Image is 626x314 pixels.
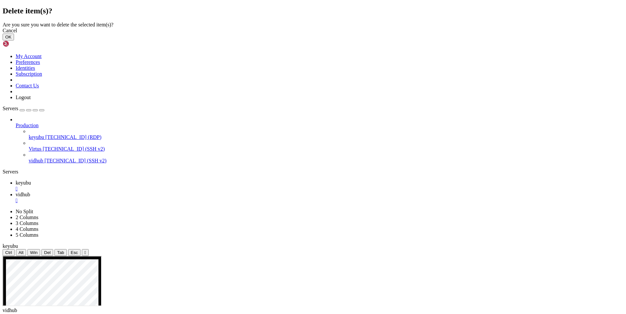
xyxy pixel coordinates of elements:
button: Ctrl [3,249,15,256]
span: [TECHNICAL_ID] (SSH v2) [43,146,105,152]
span: [TECHNICAL_ID] (RDP) [45,134,101,140]
span: keyubu [3,243,18,249]
a: Logout [16,95,31,100]
button: Del [41,249,53,256]
button: Alt [16,249,26,256]
a: Servers [3,106,44,111]
li: Production [16,117,623,164]
x-row: Access denied [3,3,541,8]
a: Subscription [16,71,42,77]
a: My Account [16,53,42,59]
a: keyubu [16,180,623,192]
span: Win [30,250,37,255]
li: vidhub [TECHNICAL_ID] (SSH v2) [29,152,623,164]
button:  [82,249,89,256]
span: Esc [71,250,78,255]
a: keyubu [TECHNICAL_ID] (RDP) [29,134,623,140]
button: Win [27,249,40,256]
span: Virtus [29,146,41,152]
div: Are you sure you want to delete the selected item(s)? [3,22,623,28]
img: Shellngn [3,40,40,47]
span: Alt [19,250,24,255]
a: 2 Columns [16,215,38,220]
a: 4 Columns [16,226,38,232]
button: Esc [68,249,81,256]
span: Servers [3,106,18,111]
li: Virtus [TECHNICAL_ID] (SSH v2) [29,140,623,152]
h2: Delete item(s)? [3,7,623,15]
span: Ctrl [5,250,12,255]
span: [TECHNICAL_ID] (SSH v2) [44,158,106,163]
span: vidhub [16,192,30,197]
span: vidhub [29,158,43,163]
a:  [16,186,623,192]
a: Identities [16,65,35,71]
button: OK [3,34,14,40]
span: Production [16,123,38,128]
div: Cancel [3,28,623,34]
a: Production [16,123,623,128]
div: Servers [3,169,623,175]
span: Del [44,250,51,255]
span: Tab [57,250,64,255]
div: (29, 1) [82,8,85,14]
x-row: root@[TECHNICAL_ID]'s password: [3,8,541,14]
a: vidhub [16,192,623,203]
a: Contact Us [16,83,39,88]
span: vidhub [3,307,17,313]
a: No Split [16,209,33,214]
div:  [84,250,86,255]
a: Virtus [TECHNICAL_ID] (SSH v2) [29,146,623,152]
a: 3 Columns [16,220,38,226]
a: 5 Columns [16,232,38,238]
a: Preferences [16,59,40,65]
li: keyubu [TECHNICAL_ID] (RDP) [29,128,623,140]
span: keyubu [29,134,44,140]
button: Tab [54,249,67,256]
a:  [16,198,623,203]
a: vidhub [TECHNICAL_ID] (SSH v2) [29,158,623,164]
span: keyubu [16,180,31,186]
